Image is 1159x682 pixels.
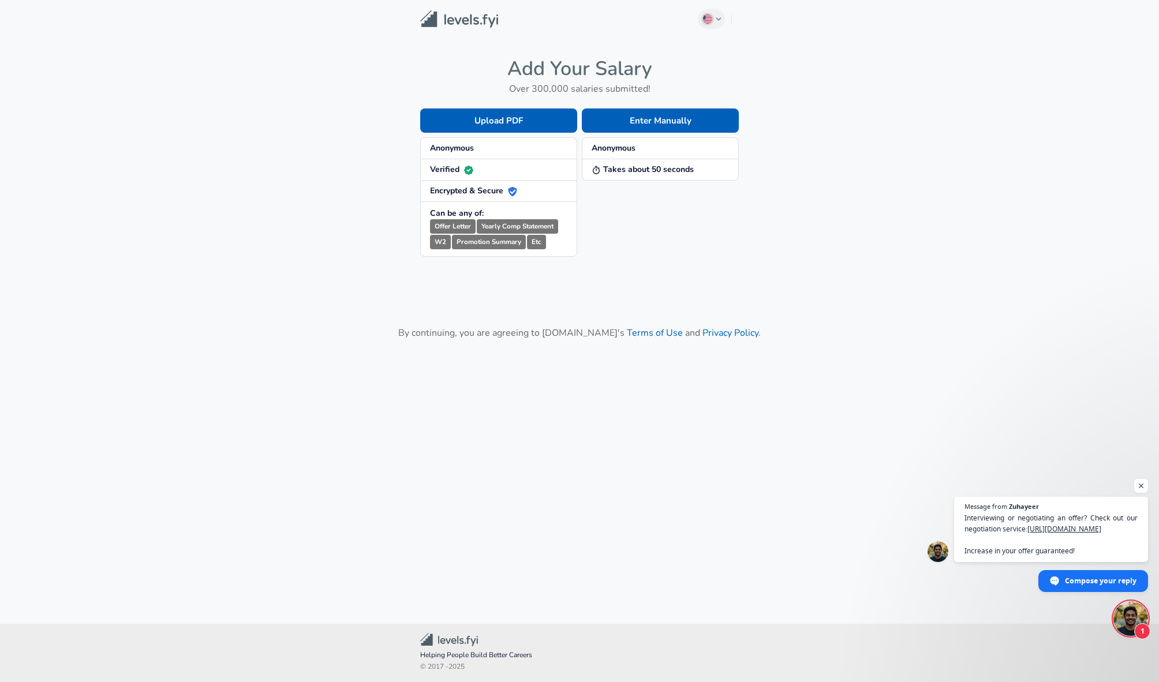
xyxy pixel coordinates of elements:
[420,81,739,97] h6: Over 300,000 salaries submitted!
[702,327,758,339] a: Privacy Policy
[964,503,1007,509] span: Message from
[964,512,1138,556] span: Interviewing or negotiating an offer? Check out our negotiation service: Increase in your offer g...
[420,650,739,661] span: Helping People Build Better Careers
[698,9,726,29] button: English (US)
[430,208,484,219] strong: Can be any of:
[452,235,526,249] small: Promotion Summary
[430,143,474,153] strong: Anonymous
[527,235,546,249] small: Etc
[477,219,558,234] small: Yearly Comp Statement
[1134,623,1150,639] span: 1
[420,108,577,133] button: Upload PDF
[430,164,473,175] strong: Verified
[592,164,694,175] strong: Takes about 50 seconds
[627,327,683,339] a: Terms of Use
[420,57,739,81] h4: Add Your Salary
[430,235,451,249] small: W2
[703,14,712,24] img: English (US)
[592,143,635,153] strong: Anonymous
[1065,571,1136,591] span: Compose your reply
[420,661,739,673] span: © 2017 - 2025
[430,185,517,196] strong: Encrypted & Secure
[582,108,739,133] button: Enter Manually
[420,10,498,28] img: Levels.fyi
[430,219,476,234] small: Offer Letter
[420,633,478,646] img: Levels.fyi Community
[1009,503,1039,509] span: Zuhayeer
[1113,601,1148,636] div: Open chat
